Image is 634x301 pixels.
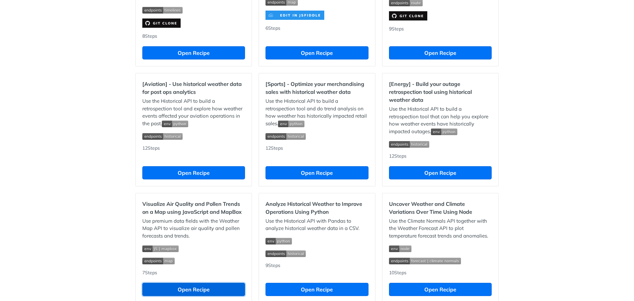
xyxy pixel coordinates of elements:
button: Open Recipe [265,46,368,59]
a: Expand image [142,19,181,26]
button: Open Recipe [389,46,492,59]
img: endpoint [142,7,183,14]
span: Expand image [389,140,492,148]
button: Open Recipe [142,46,245,59]
img: env [431,129,457,135]
a: Expand image [389,12,427,19]
span: Expand image [278,120,304,127]
span: Expand image [265,237,368,245]
img: env [265,238,292,245]
span: Expand image [265,249,368,257]
h2: [Aviation] - Use historical weather data for post ops analytics [142,80,245,96]
span: Expand image [389,245,492,252]
img: env [162,121,188,127]
img: env [278,121,304,127]
h2: Analyze Historical Weather to Improve Operations Using Python [265,200,368,216]
h2: [Energy] - Build your outage retrospection tool using historical weather data [389,80,492,104]
div: 9 Steps [389,25,492,40]
span: Expand image [142,245,245,252]
h2: Visualize Air Quality and Pollen Trends on a Map using JavaScript and MapBox [142,200,245,216]
h2: Uncover Weather and Climate Variations Over Time Using Node [389,200,492,216]
span: Expand image [162,120,188,127]
img: env [389,245,411,252]
p: Use the Historical API to build a retrospection tool that can help you explore how weather events... [389,105,492,135]
img: env [142,245,179,252]
span: Expand image [142,6,245,14]
p: Use the Climate Normals API together with the Weather Forecast API to plot temperature forecast t... [389,217,492,240]
div: 12 Steps [389,153,492,160]
button: Open Recipe [389,283,492,296]
img: endpoint [142,133,183,140]
p: Use the Historical API to build a retrospection tool and explore how weather events affected your... [142,97,245,127]
img: endpoint [389,258,461,264]
button: Open Recipe [265,283,368,296]
div: 6 Steps [265,25,368,40]
p: Use premium data fields with the Weather Map API to visualize air quality and pollen forecasts an... [142,217,245,240]
img: endpoint [142,258,175,264]
div: 9 Steps [265,262,368,277]
div: 12 Steps [265,145,368,160]
span: Expand image [265,132,368,140]
div: 7 Steps [142,269,245,276]
button: Open Recipe [265,166,368,179]
button: Open Recipe [142,283,245,296]
img: endpoint [389,141,429,148]
span: Expand image [142,132,245,140]
span: Expand image [142,257,245,265]
button: Open Recipe [389,166,492,179]
div: 10 Steps [389,269,492,276]
h2: [Sports] - Optimize your merchandising sales with historical weather data [265,80,368,96]
img: clone [389,11,427,20]
a: Expand image [265,12,324,18]
button: Open Recipe [142,166,245,179]
span: Expand image [389,257,492,265]
p: Use the Historical API with Pandas to analyze historical weather data in a CSV. [265,217,368,232]
img: clone [142,19,181,28]
img: endpoint [265,133,306,140]
span: Expand image [431,128,457,134]
div: 12 Steps [142,145,245,160]
img: endpoint [265,250,306,257]
div: 8 Steps [142,33,245,40]
img: clone [265,11,324,20]
p: Use the Historical API to build a retrospection tool and do trend analysis on how weather has his... [265,97,368,127]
